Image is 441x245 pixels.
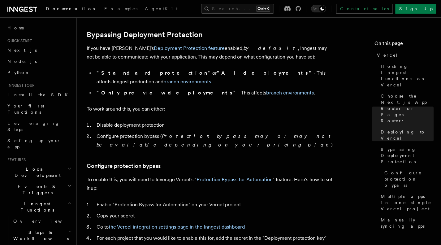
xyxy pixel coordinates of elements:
[95,222,334,231] li: Go to
[95,211,334,220] li: Copy your secret
[11,227,73,244] button: Steps & Workflows
[95,69,334,86] li: or - This affects Inngest production and .
[377,52,398,58] span: Vercel
[378,90,434,126] a: Choose the Next.js App Router or Pages Router:
[381,63,434,88] span: Hosting Inngest functions on Vercel
[197,177,273,182] a: Protection Bypass for Automation
[382,167,434,191] a: Configure protection bypass
[5,198,73,216] button: Inngest Functions
[13,219,77,224] span: Overview
[154,45,225,51] a: Deployment Protection feature
[381,146,434,165] span: Bypassing Deployment Protection
[11,229,69,242] span: Steps & Workflows
[101,2,141,17] a: Examples
[163,79,211,85] a: branch environments
[5,135,73,152] a: Setting up your app
[381,193,434,212] span: Multiple apps in one single Vercel project
[5,38,32,43] span: Quick start
[381,129,434,141] span: Deploying to Vercel
[5,181,73,198] button: Events & Triggers
[7,59,37,64] span: Node.js
[201,4,274,14] button: Search...Ctrl+K
[5,183,67,196] span: Events & Triggers
[87,162,161,170] a: Configure protection bypass
[5,22,73,33] a: Home
[381,217,434,229] span: Manually syncing apps
[5,157,26,162] span: Features
[7,25,25,31] span: Home
[109,224,245,230] a: the Vercel integration settings page in the Inngest dashboard
[374,50,434,61] a: Vercel
[378,144,434,167] a: Bypassing Deployment Protection
[217,70,313,76] strong: "All deployments"
[7,92,71,97] span: Install the SDK
[5,56,73,67] a: Node.js
[7,138,61,149] span: Setting up your app
[104,6,137,11] span: Examples
[395,4,436,14] a: Sign Up
[5,201,67,213] span: Inngest Functions
[87,30,203,39] a: Bypassing Deployment Protection
[11,216,73,227] a: Overview
[7,103,44,115] span: Your first Functions
[7,70,30,75] span: Python
[87,175,334,193] p: To enable this, you will need to leverage Vercel's " " feature. Here's how to set it up:
[42,2,101,17] a: Documentation
[381,93,434,124] span: Choose the Next.js App Router or Pages Router:
[5,89,73,100] a: Install the SDK
[95,121,334,129] li: Disable deployment protection
[5,67,73,78] a: Python
[5,45,73,56] a: Next.js
[336,4,393,14] a: Contact sales
[378,126,434,144] a: Deploying to Vercel
[7,48,37,53] span: Next.js
[87,105,334,113] p: To work around this, you can either:
[374,40,434,50] h4: On this page
[95,200,334,209] li: Enable "Protection Bypass for Automation" on your Vercel project
[384,170,434,188] span: Configure protection bypass
[378,214,434,232] a: Manually syncing apps
[5,100,73,118] a: Your first Functions
[7,121,60,132] span: Leveraging Steps
[378,61,434,90] a: Hosting Inngest functions on Vercel
[97,133,333,148] em: Protection bypass may or may not be available depending on your pricing plan
[256,6,270,12] kbd: Ctrl+K
[145,6,178,11] span: AgentKit
[95,132,334,149] li: Configure protection bypass ( )
[5,83,35,88] span: Inngest tour
[244,45,298,51] em: by default
[97,90,238,96] strong: "Only preview deployments"
[95,89,334,97] li: - This affects .
[5,164,73,181] button: Local Development
[5,166,67,178] span: Local Development
[87,44,334,61] p: If you have [PERSON_NAME]'s enabled, , Inngest may not be able to communicate with your applicati...
[5,118,73,135] a: Leveraging Steps
[46,6,97,11] span: Documentation
[378,191,434,214] a: Multiple apps in one single Vercel project
[311,5,326,12] button: Toggle dark mode
[97,70,212,76] strong: "Standard protection"
[141,2,181,17] a: AgentKit
[266,90,314,96] a: branch environments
